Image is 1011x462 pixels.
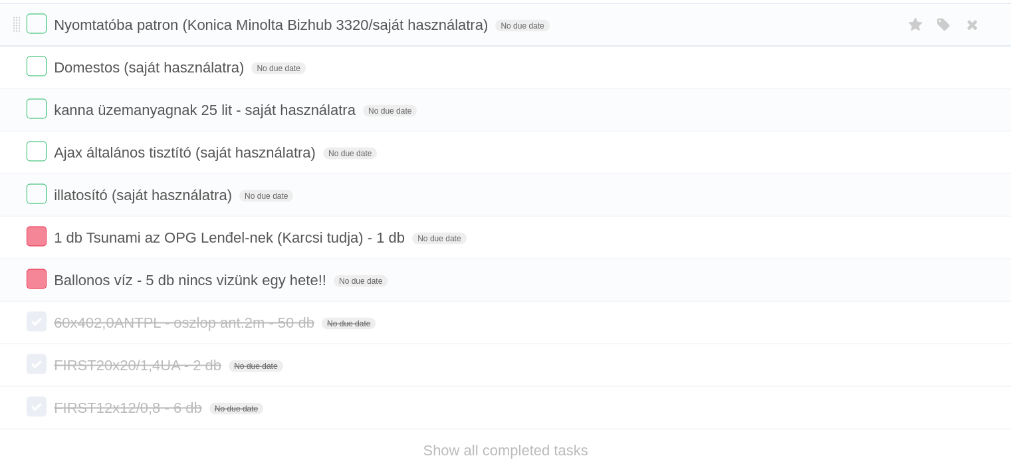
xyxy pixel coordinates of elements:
[27,57,47,76] label: Done
[54,314,318,331] span: 60x402,0ANTPL - oszlop ant.2m - 50 db
[363,105,417,117] span: No due date
[251,62,305,74] span: No due date
[54,272,330,289] span: Ballonos víz - 5 db nincs vizünk egy hete!!
[27,184,47,204] label: Done
[54,187,235,203] span: illatosító (saját használatra)
[54,229,408,246] span: 1 db Tsunami az OPG Lenđel-nek (Karcsi tudja) - 1 db
[27,227,47,247] label: Done
[54,17,491,33] span: Nyomtatóba patron (Konica Minolta Bizhub 3320/saját használatra)
[903,14,929,36] label: Star task
[27,142,47,162] label: Done
[209,403,263,415] span: No due date
[322,318,376,330] span: No due date
[27,14,47,34] label: Done
[54,59,247,76] span: Domestos (saját használatra)
[412,233,466,245] span: No due date
[423,442,588,459] a: Show all completed tasks
[27,354,47,374] label: Done
[239,190,293,202] span: No due date
[334,275,388,287] span: No due date
[54,144,319,161] span: Ajax általános tisztító (saját használatra)
[27,269,47,289] label: Done
[323,148,377,160] span: No due date
[27,397,47,417] label: Done
[54,357,225,374] span: FIRST20x20/1,4UA - 2 db
[27,312,47,332] label: Done
[495,20,549,32] span: No due date
[229,360,282,372] span: No due date
[54,400,205,416] span: FIRST12x12/0,8 - 6 db
[54,102,359,118] span: kanna üzemanyagnak 25 lit - saját használatra
[27,99,47,119] label: Done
